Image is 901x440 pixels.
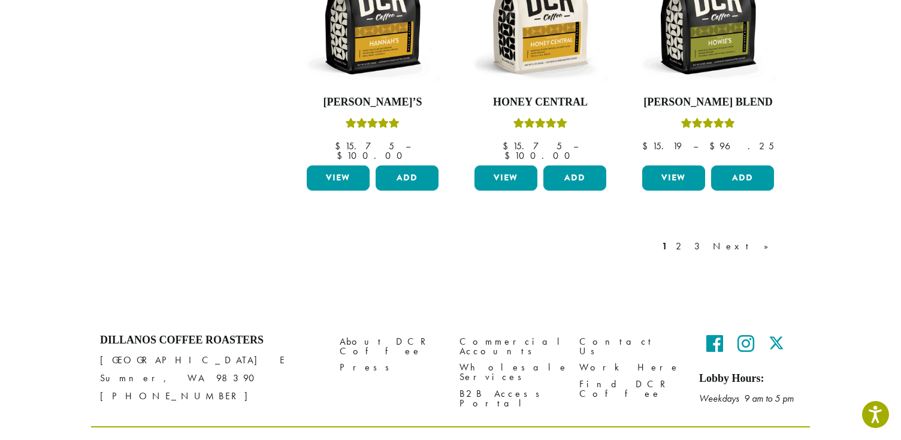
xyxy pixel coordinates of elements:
[376,165,439,191] button: Add
[711,165,774,191] button: Add
[406,140,410,152] span: –
[503,140,513,152] span: $
[503,140,562,152] bdi: 15.75
[340,334,442,360] a: About DCR Coffee
[304,96,442,109] h4: [PERSON_NAME]’s
[699,372,801,385] h5: Lobby Hours:
[513,116,567,134] div: Rated 5.00 out of 5
[337,149,408,162] bdi: 100.00
[471,96,609,109] h4: Honey Central
[337,149,347,162] span: $
[579,376,681,402] a: Find DCR Coffee
[307,165,370,191] a: View
[710,239,779,254] a: Next »
[693,140,698,152] span: –
[340,360,442,376] a: Press
[459,360,561,385] a: Wholesale Services
[543,165,606,191] button: Add
[579,334,681,360] a: Contact Us
[709,140,774,152] bdi: 96.25
[660,239,670,254] a: 1
[579,360,681,376] a: Work Here
[692,239,707,254] a: 3
[459,334,561,360] a: Commercial Accounts
[642,140,652,152] span: $
[673,239,688,254] a: 2
[642,165,705,191] a: View
[459,385,561,411] a: B2B Access Portal
[504,149,515,162] span: $
[504,149,576,162] bdi: 100.00
[335,140,345,152] span: $
[335,140,394,152] bdi: 15.75
[699,392,794,405] em: Weekdays 9 am to 5 pm
[709,140,719,152] span: $
[346,116,400,134] div: Rated 5.00 out of 5
[474,165,537,191] a: View
[573,140,578,152] span: –
[100,334,322,347] h4: Dillanos Coffee Roasters
[100,351,322,405] p: [GEOGRAPHIC_DATA] E Sumner, WA 98390 [PHONE_NUMBER]
[681,116,735,134] div: Rated 4.67 out of 5
[639,96,777,109] h4: [PERSON_NAME] Blend
[642,140,682,152] bdi: 15.19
